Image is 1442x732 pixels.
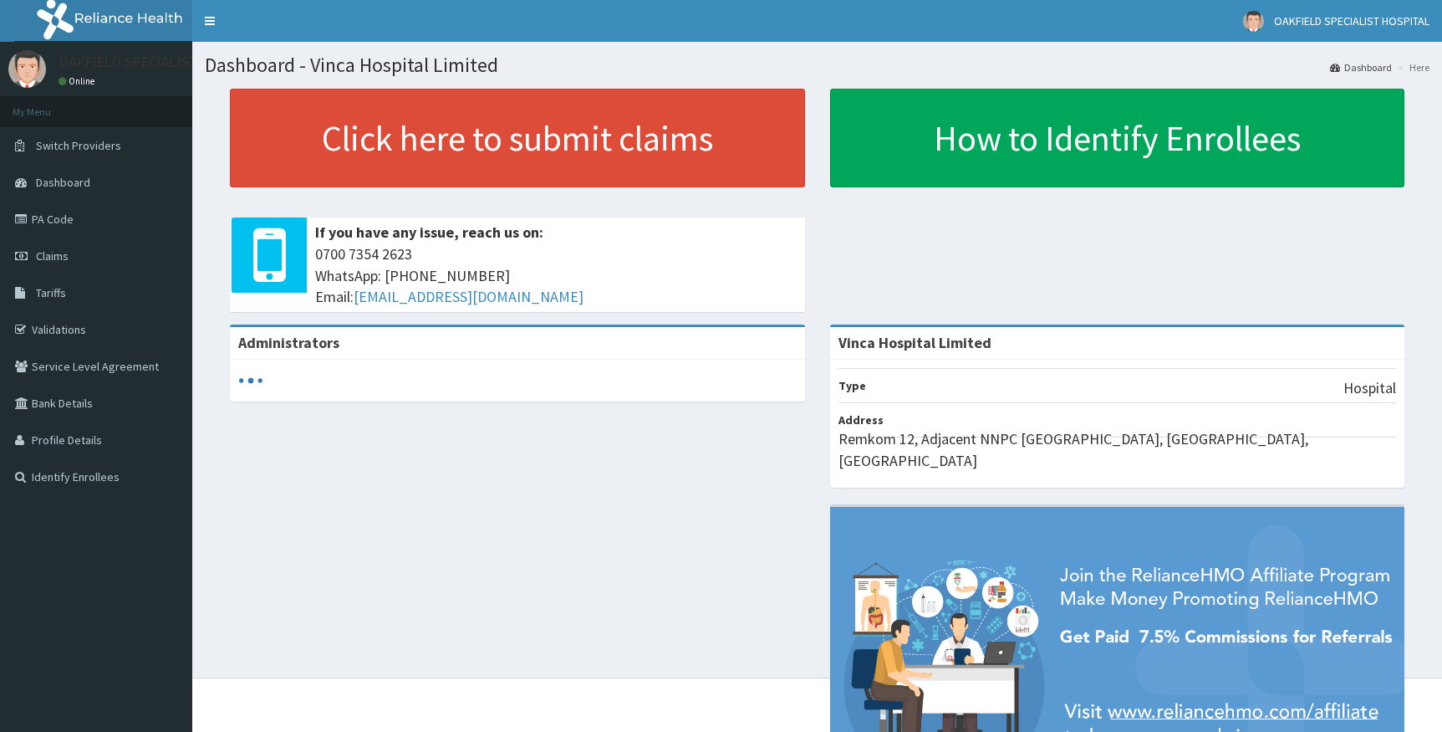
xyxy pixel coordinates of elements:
b: Type [838,378,866,393]
svg: audio-loading [238,368,263,393]
strong: Vinca Hospital Limited [838,333,991,352]
span: Tariffs [36,285,66,300]
a: Click here to submit claims [230,89,805,187]
a: How to Identify Enrollees [830,89,1405,187]
a: Online [59,75,99,87]
span: OAKFIELD SPECIALIST HOSPITAL [1274,13,1429,28]
img: User Image [8,50,46,88]
p: Hospital [1343,377,1396,399]
p: OAKFIELD SPECIALIST HOSPITAL [59,54,268,69]
b: If you have any issue, reach us on: [315,223,543,242]
a: [EMAIL_ADDRESS][DOMAIN_NAME] [354,287,583,306]
span: Claims [36,248,69,264]
a: Dashboard [1330,60,1392,74]
b: Administrators [238,333,339,352]
h1: Dashboard - Vinca Hospital Limited [205,54,1429,76]
span: Switch Providers [36,138,121,153]
img: User Image [1243,11,1264,32]
span: Dashboard [36,175,90,190]
p: Remkom 12, Adjacent NNPC [GEOGRAPHIC_DATA], [GEOGRAPHIC_DATA], [GEOGRAPHIC_DATA] [838,428,1397,471]
b: Address [838,412,884,427]
span: 0700 7354 2623 WhatsApp: [PHONE_NUMBER] Email: [315,243,797,308]
li: Here [1394,60,1429,74]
